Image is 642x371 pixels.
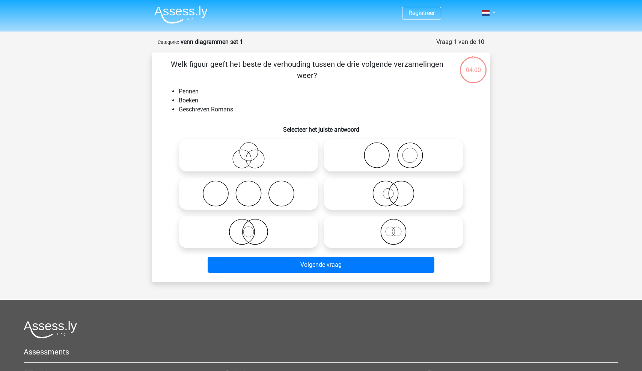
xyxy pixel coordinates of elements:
[158,39,179,45] small: Categorie:
[181,38,243,45] strong: venn diagrammen set 1
[179,96,478,105] li: Boeken
[24,347,618,356] h5: Assessments
[164,59,450,81] p: Welk figuur geeft het beste de verhouding tussen de drie volgende verzamelingen weer?
[179,105,478,114] li: Geschreven Romans
[459,56,487,75] div: 04:00
[208,257,435,273] button: Volgende vraag
[179,87,478,96] li: Pennen
[164,120,478,133] h6: Selecteer het juiste antwoord
[436,38,484,47] div: Vraag 1 van de 10
[154,6,208,24] img: Assessly
[24,321,77,338] img: Assessly logo
[408,9,435,17] a: Registreer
